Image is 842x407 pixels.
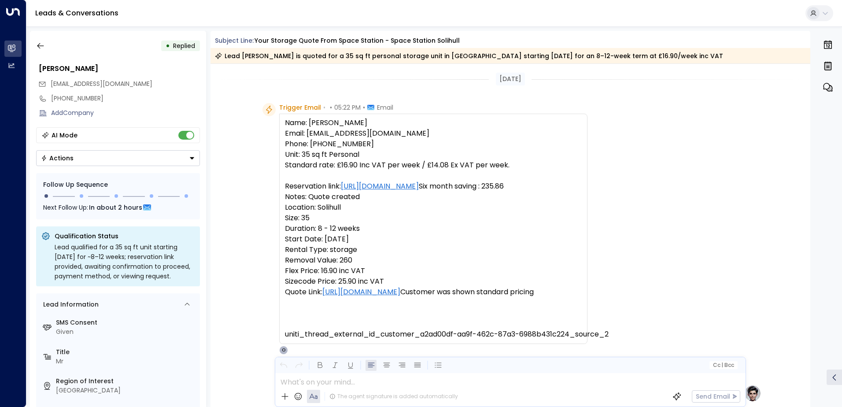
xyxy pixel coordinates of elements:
[341,181,419,192] a: [URL][DOMAIN_NAME]
[166,38,170,54] div: •
[43,180,193,189] div: Follow Up Sequence
[329,392,458,400] div: The agent signature is added automatically
[89,203,142,212] span: In about 2 hours
[36,150,200,166] button: Actions
[496,73,525,85] div: [DATE]
[278,360,289,371] button: Undo
[51,79,152,88] span: [EMAIL_ADDRESS][DOMAIN_NAME]
[36,150,200,166] div: Button group with a nested menu
[56,377,196,386] label: Region of Interest
[744,385,761,402] img: profile-logo.png
[56,386,196,395] div: [GEOGRAPHIC_DATA]
[39,63,200,74] div: [PERSON_NAME]
[279,346,288,355] div: O
[51,108,200,118] div: AddCompany
[363,103,365,112] span: •
[323,103,325,112] span: •
[322,287,400,297] a: [URL][DOMAIN_NAME]
[173,41,195,50] span: Replied
[215,36,254,45] span: Subject Line:
[51,94,200,103] div: [PHONE_NUMBER]
[330,103,332,112] span: •
[293,360,304,371] button: Redo
[255,36,460,45] div: Your storage quote from Space Station - Space Station Solihull
[43,203,193,212] div: Next Follow Up:
[55,232,195,240] p: Qualification Status
[51,79,152,89] span: richardaskey@gmail.com
[285,118,582,340] pre: Name: [PERSON_NAME] Email: [EMAIL_ADDRESS][DOMAIN_NAME] Phone: [PHONE_NUMBER] Unit: 35 sq ft Pers...
[52,131,78,140] div: AI Mode
[55,242,195,281] div: Lead qualified for a 35 sq ft unit starting [DATE] for ~8–12 weeks; reservation link provided, aw...
[377,103,393,112] span: Email
[709,361,737,370] button: Cc|Bcc
[56,357,196,366] div: Mr
[41,154,74,162] div: Actions
[279,103,321,112] span: Trigger Email
[721,362,723,368] span: |
[56,327,196,337] div: Given
[215,52,723,60] div: Lead [PERSON_NAME] is quoted for a 35 sq ft personal storage unit in [GEOGRAPHIC_DATA] starting [...
[713,362,734,368] span: Cc Bcc
[40,300,99,309] div: Lead Information
[35,8,118,18] a: Leads & Conversations
[56,348,196,357] label: Title
[56,318,196,327] label: SMS Consent
[334,103,361,112] span: 05:22 PM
